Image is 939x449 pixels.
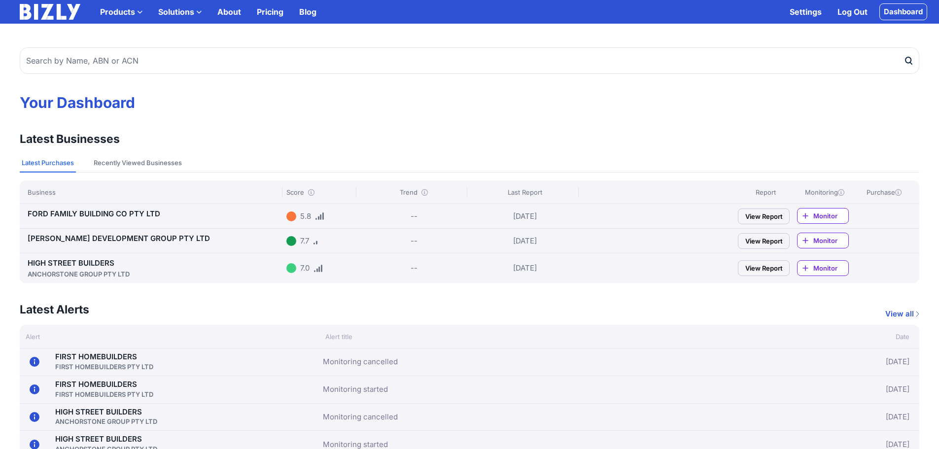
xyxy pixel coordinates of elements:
div: Score [286,187,356,197]
div: [DATE] [763,380,910,399]
div: Purchase [856,187,911,197]
input: Search by Name, ABN or ACN [20,47,919,74]
div: [DATE] [471,208,578,224]
a: Monitor [797,233,849,248]
div: -- [411,210,417,222]
a: Settings [782,2,830,22]
div: Last Report [471,187,578,197]
h1: Your Dashboard [20,94,919,112]
div: FIRST HOMEBUILDERS PTY LTD [55,362,153,372]
a: Monitoring started [323,383,388,395]
a: View Report [738,260,790,276]
h3: Latest Alerts [20,303,89,317]
a: View Report [738,233,790,249]
span: Monitor [813,263,848,273]
img: bizly_logo_white.svg [20,4,80,20]
button: Latest Purchases [20,154,76,173]
a: Pricing [249,2,291,22]
div: Alert title [319,332,769,342]
a: FIRST HOMEBUILDERSFIRST HOMEBUILDERS PTY LTD [55,352,153,372]
a: [PERSON_NAME] DEVELOPMENT GROUP PTY LTD [28,234,210,243]
div: ANCHORSTONE GROUP PTY LTD [28,269,282,279]
h3: Latest Businesses [20,132,120,146]
a: HIGH STREET BUILDERSANCHORSTONE GROUP PTY LTD [55,407,157,427]
div: Monitoring [797,187,852,197]
span: Monitor [813,236,848,245]
a: Dashboard [879,3,927,20]
nav: Tabs [20,154,919,173]
div: 5.8 [300,210,311,222]
div: ANCHORSTONE GROUP PTY LTD [55,416,157,426]
div: 7.0 [300,262,310,274]
div: Trend [360,187,467,197]
a: About [209,2,249,22]
a: View Report [738,208,790,224]
a: Monitor [797,260,849,276]
div: Date [769,332,919,342]
div: Report [738,187,793,197]
label: Solutions [150,2,209,22]
span: Monitor [813,211,848,221]
a: Monitor [797,208,849,224]
div: -- [411,262,417,274]
a: Monitoring cancelled [323,356,398,368]
label: Products [92,2,150,22]
a: Log Out [830,2,875,22]
div: Alert [20,332,319,342]
div: FIRST HOMEBUILDERS PTY LTD [55,389,153,399]
div: [DATE] [763,408,910,427]
div: [DATE] [763,352,910,372]
button: Recently Viewed Businesses [92,154,184,173]
div: -- [411,235,417,247]
a: HIGH STREET BUILDERSANCHORSTONE GROUP PTY LTD [28,258,282,279]
div: Business [28,187,282,197]
div: 7.7 [300,235,309,247]
a: FORD FAMILY BUILDING CO PTY LTD [28,209,160,218]
a: Monitoring cancelled [323,411,398,423]
a: FIRST HOMEBUILDERSFIRST HOMEBUILDERS PTY LTD [55,380,153,399]
div: [DATE] [471,257,578,279]
a: Blog [291,2,324,22]
a: View all [885,308,919,320]
div: [DATE] [471,233,578,249]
